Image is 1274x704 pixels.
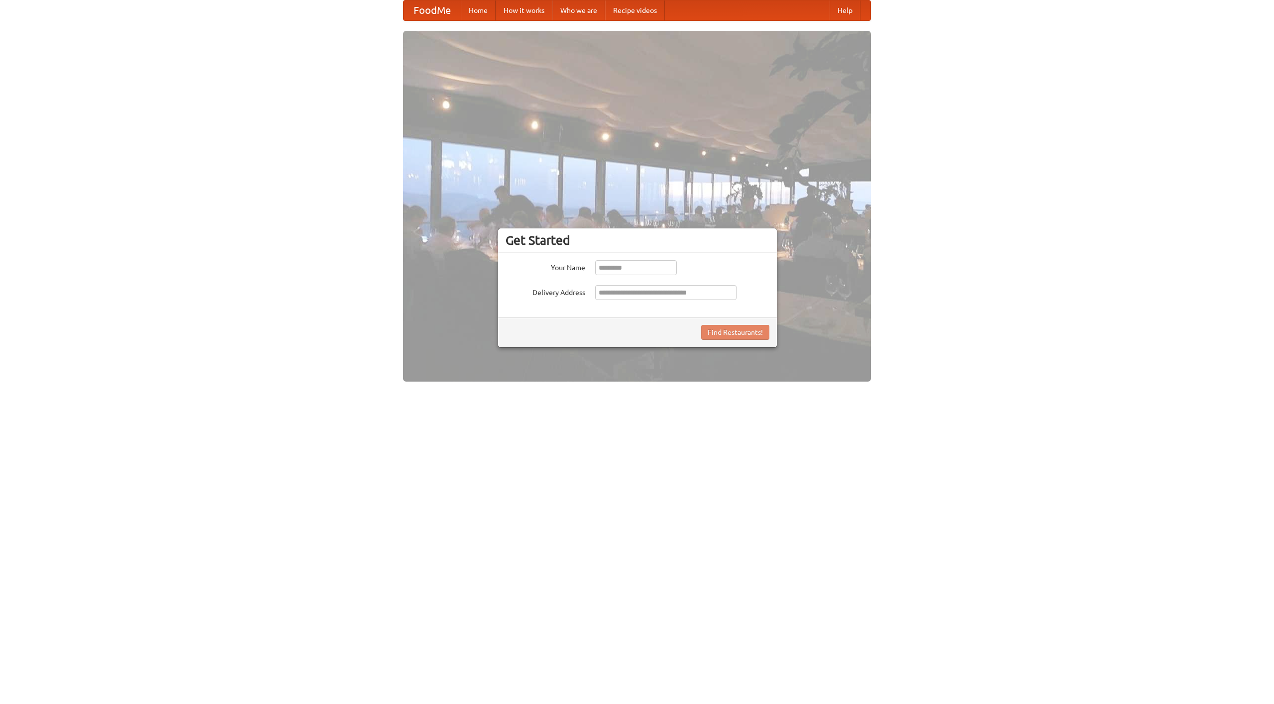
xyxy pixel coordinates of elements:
a: Recipe videos [605,0,665,20]
h3: Get Started [506,233,769,248]
a: Who we are [552,0,605,20]
a: Home [461,0,496,20]
a: Help [830,0,860,20]
a: How it works [496,0,552,20]
label: Your Name [506,260,585,273]
a: FoodMe [404,0,461,20]
label: Delivery Address [506,285,585,298]
button: Find Restaurants! [701,325,769,340]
